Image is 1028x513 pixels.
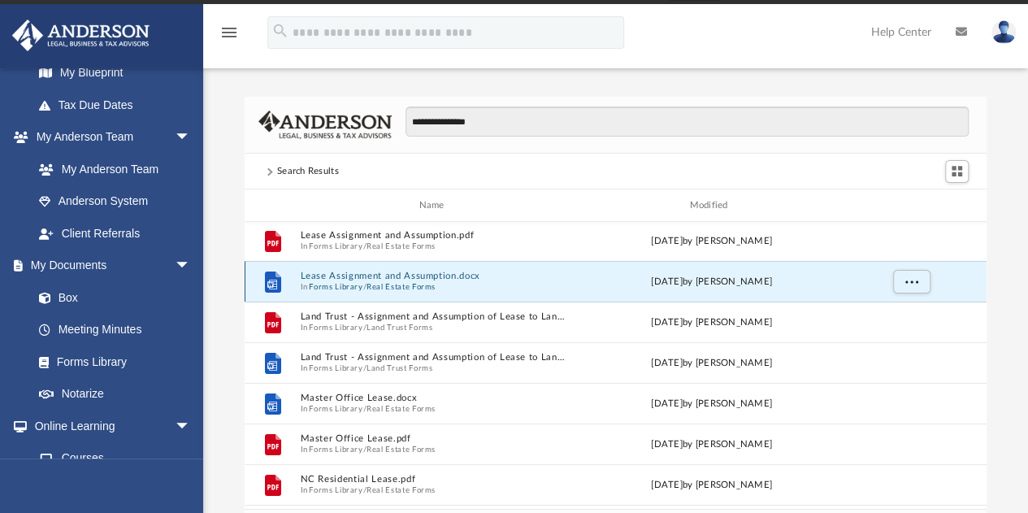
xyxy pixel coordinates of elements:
span: / [363,485,367,496]
div: Name [299,198,569,213]
span: / [363,404,367,415]
span: arrow_drop_down [175,410,207,443]
button: Real Estate Forms [367,404,436,415]
a: My Blueprint [23,57,207,89]
button: Forms Library [309,485,362,496]
a: Meeting Minutes [23,314,207,346]
span: In [300,363,570,374]
div: [DATE] by [PERSON_NAME] [577,234,847,249]
button: Forms Library [309,323,362,333]
a: My Documentsarrow_drop_down [11,250,207,282]
div: id [853,198,967,213]
a: Anderson System [23,185,207,218]
button: More options [892,270,930,294]
span: arrow_drop_down [175,250,207,283]
button: Forms Library [309,282,362,293]
div: [DATE] by [PERSON_NAME] [577,437,847,452]
span: In [300,241,570,252]
button: Land Trust Forms [367,323,432,333]
button: NC Residential Lease.pdf [300,474,570,485]
button: Land Trust Forms [367,363,432,374]
button: Forms Library [309,404,362,415]
span: In [300,404,570,415]
div: [DATE] by [PERSON_NAME] [577,315,847,330]
div: Modified [576,198,846,213]
input: Search files and folders [406,107,969,137]
a: Tax Due Dates [23,89,215,121]
button: Lease Assignment and Assumption.pdf [300,230,570,241]
span: / [363,363,367,374]
button: Master Office Lease.docx [300,393,570,403]
a: Online Learningarrow_drop_down [11,410,207,442]
img: Anderson Advisors Platinum Portal [7,20,154,51]
div: [DATE] by [PERSON_NAME] [577,275,847,289]
a: menu [219,31,239,42]
span: In [300,282,570,293]
div: grid [245,222,987,509]
button: Real Estate Forms [367,445,436,455]
button: Switch to Grid View [945,160,969,183]
div: [DATE] by [PERSON_NAME] [577,397,847,411]
div: Search Results [277,164,339,179]
div: [DATE] by [PERSON_NAME] [577,478,847,493]
span: arrow_drop_down [175,121,207,154]
button: Land Trust - Assignment and Assumption of Lease to Land Trust (with instructions).pdf [300,311,570,322]
button: Real Estate Forms [367,485,436,496]
i: menu [219,23,239,42]
span: In [300,445,570,455]
span: In [300,485,570,496]
button: Master Office Lease.pdf [300,433,570,444]
span: / [363,323,367,333]
button: Forms Library [309,445,362,455]
a: Forms Library [23,346,199,378]
div: [DATE] by [PERSON_NAME] [577,356,847,371]
span: / [363,445,367,455]
a: Notarize [23,378,207,411]
button: Land Trust - Assignment and Assumption of Lease to Land Trust.docx [300,352,570,363]
div: id [252,198,293,213]
button: Real Estate Forms [367,241,436,252]
a: Client Referrals [23,217,207,250]
button: Forms Library [309,363,362,374]
img: User Pic [991,20,1016,44]
a: Courses [23,442,207,475]
a: My Anderson Team [23,153,199,185]
i: search [271,22,289,40]
a: Box [23,281,199,314]
button: Forms Library [309,241,362,252]
a: My Anderson Teamarrow_drop_down [11,121,207,154]
button: Real Estate Forms [367,282,436,293]
span: In [300,323,570,333]
span: / [363,282,367,293]
button: Lease Assignment and Assumption.docx [300,271,570,281]
span: / [363,241,367,252]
